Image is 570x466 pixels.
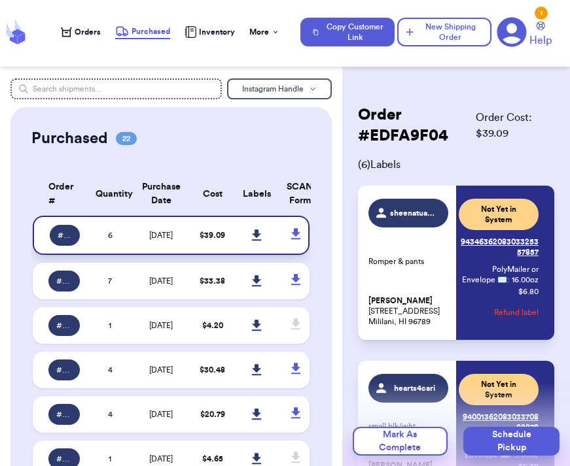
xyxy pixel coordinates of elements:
span: 22 [116,132,137,145]
span: 1 [109,322,111,329]
span: [DATE] [149,277,173,285]
span: Instagram Handle [242,85,304,93]
span: PolyMailer or Envelope ✉️ [462,265,539,284]
input: Search shipments... [10,78,222,99]
button: Instagram Handle [227,78,332,99]
span: 1 [109,455,111,463]
th: Quantity [88,173,132,216]
a: 9400136208303370888878 [459,407,539,438]
span: Order Cost: $ 39.09 [476,110,554,141]
span: : [507,275,509,285]
span: 4 [108,366,113,374]
span: # C34460CF [56,276,73,286]
span: [DATE] [149,231,173,239]
span: sheenatuazon [390,208,438,218]
span: # EDFA9F04 [58,230,73,241]
a: 1 [497,17,527,47]
a: 9434636208303325357857 [459,231,539,263]
button: Schedule Pickup [463,427,560,456]
span: [DATE] [149,455,173,463]
span: $ 39.09 [200,231,225,239]
button: New Shipping Order [397,18,491,46]
a: Purchased [115,25,170,39]
span: # 1F1B221E [56,454,73,464]
span: $ 4.20 [202,322,223,329]
span: [DATE] [149,322,173,329]
span: Not Yet in System [467,204,531,225]
span: Inventory [199,27,235,37]
div: More [249,27,279,37]
a: Inventory [185,26,235,38]
span: [DATE] [149,366,173,374]
span: $ 33.38 [200,277,225,285]
span: # 34577611 [56,320,73,331]
a: Help [529,22,552,48]
span: [PERSON_NAME] [368,296,433,306]
h2: Purchased [31,128,108,149]
span: $ 20.79 [200,410,225,418]
span: Help [529,33,552,48]
div: 1 [535,7,548,20]
th: Purchase Date [132,173,190,216]
span: 6 [108,231,113,239]
th: Order # [33,173,88,216]
h2: Order # EDFA9F04 [358,105,476,146]
button: Refund label [494,298,539,327]
p: $ 6.80 [518,286,539,297]
th: Labels [235,173,279,216]
span: # 2D75F0A8 [56,365,73,375]
span: ( 6 ) Labels [358,157,554,173]
span: $ 4.65 [202,455,223,463]
span: 4 [108,410,113,418]
p: Romper & pants [368,256,448,267]
span: Not Yet in System [467,379,531,400]
span: hearts4cari [390,383,438,393]
div: SCAN Form [287,180,294,208]
span: Purchased [132,26,170,37]
span: 7 [108,277,112,285]
span: Orders [75,27,101,37]
th: Cost [190,173,235,216]
span: $ 30.48 [200,366,225,374]
button: Copy Customer Link [300,18,395,46]
a: Orders [61,27,101,37]
span: [DATE] [149,410,173,418]
span: 16.00 oz [512,275,539,285]
p: [STREET_ADDRESS] Mililani, HI 96789 [368,295,448,327]
button: Mark As Complete [353,427,448,456]
span: # 7559B37E [56,409,73,420]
